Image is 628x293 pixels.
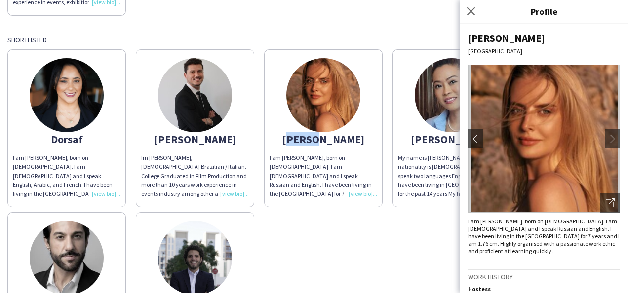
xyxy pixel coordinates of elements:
img: thumb-c50fd6cb-f4d0-451f-8747-b3c6ff6b6e8f.jpg [30,58,104,132]
h3: Work history [468,272,620,281]
div: Hostess [468,285,620,293]
h3: Profile [460,5,628,18]
img: thumb-67863c07a8814.jpeg [158,58,232,132]
div: [PERSON_NAME] [270,135,377,144]
img: Crew avatar or photo [468,65,620,213]
div: [PERSON_NAME] [468,32,620,45]
div: My name is [PERSON_NAME]. My nationality is [DEMOGRAPHIC_DATA] and I speak two languages English ... [398,153,506,198]
span: I am [PERSON_NAME], born on [DEMOGRAPHIC_DATA]. I am [DEMOGRAPHIC_DATA] and I speak Russian and E... [270,154,377,224]
div: Dorsaf [13,135,120,144]
img: thumb-665ec6b067f8e.jpg [415,58,489,132]
div: I am [PERSON_NAME], born on [DEMOGRAPHIC_DATA]. I am [DEMOGRAPHIC_DATA] and I speak English, Arab... [13,153,120,198]
div: [PERSON_NAME] [141,135,249,144]
div: Open photos pop-in [600,193,620,213]
img: thumb-634cf6a2c760d.jpeg [286,58,360,132]
span: I am [PERSON_NAME], born on [DEMOGRAPHIC_DATA]. I am [DEMOGRAPHIC_DATA] and I speak Russian and E... [468,218,620,255]
div: [PERSON_NAME] [398,135,506,144]
div: [GEOGRAPHIC_DATA] [468,47,620,55]
div: Shortlisted [7,36,621,44]
div: Im [PERSON_NAME], [DEMOGRAPHIC_DATA] Brazilian / Italian. College Graduated in Film Production an... [141,153,249,198]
